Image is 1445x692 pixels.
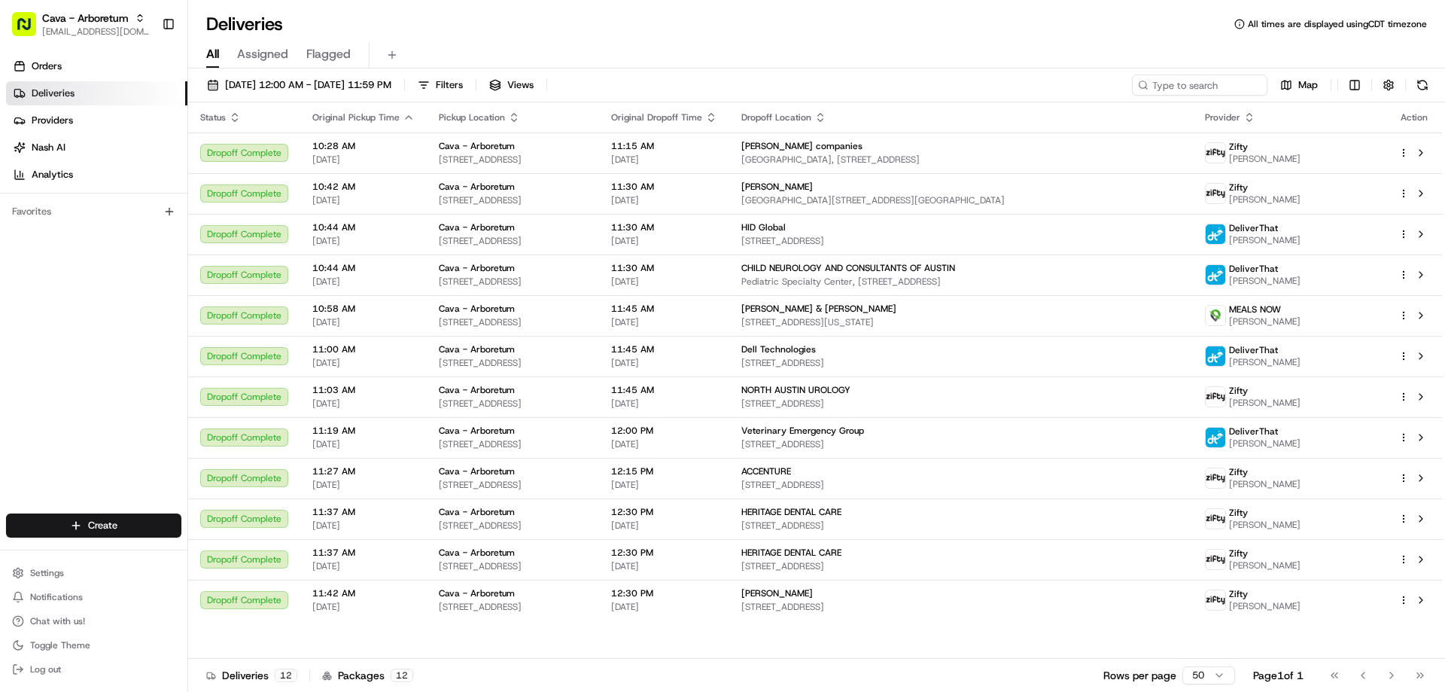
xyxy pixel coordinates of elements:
span: [STREET_ADDRESS] [439,438,587,450]
span: [DATE] [312,357,415,369]
span: Cava - Arboretum [439,506,515,518]
span: Cava - Arboretum [439,465,515,477]
span: 12:15 PM [611,465,717,477]
span: [STREET_ADDRESS] [439,316,587,328]
img: profile_deliverthat_partner.png [1206,428,1225,447]
span: [PERSON_NAME] [1229,478,1300,490]
span: Cava - Arboretum [439,140,515,152]
span: Providers [32,114,73,127]
button: Settings [6,562,181,584]
span: ACCENTURE [741,465,791,477]
span: Deliveries [32,87,75,100]
span: [STREET_ADDRESS][US_STATE] [741,316,1181,328]
p: Rows per page [1103,668,1176,683]
span: [PERSON_NAME] [1229,559,1300,572]
span: [DATE] [312,154,415,166]
span: Cava - Arboretum [439,343,515,355]
span: DeliverThat [1229,222,1278,234]
span: [DATE] [611,154,717,166]
span: All times are displayed using CDT timezone [1248,18,1427,30]
span: Cava - Arboretum [439,587,515,599]
button: Chat with us! [6,611,181,632]
span: [DATE] [312,276,415,288]
img: zifty-logo-trans-sq.png [1206,468,1225,488]
span: Cava - Arboretum [439,303,515,315]
h1: Deliveries [206,12,283,36]
span: NORTH AUSTIN UROLOGY [741,384,850,396]
span: Log out [30,663,61,675]
span: [STREET_ADDRESS] [439,276,587,288]
span: Dropoff Location [741,111,811,123]
span: [DATE] [611,438,717,450]
span: [STREET_ADDRESS] [439,601,587,613]
span: [STREET_ADDRESS] [741,357,1181,369]
span: [PERSON_NAME] [1229,437,1300,450]
span: Zifty [1229,588,1248,600]
span: [DATE] [611,235,717,247]
span: 10:58 AM [312,303,415,315]
span: [DATE] [312,438,415,450]
span: [STREET_ADDRESS] [741,560,1181,572]
span: 11:30 AM [611,262,717,274]
img: zifty-logo-trans-sq.png [1206,387,1225,407]
a: Nash AI [6,136,187,160]
span: [STREET_ADDRESS] [741,520,1181,532]
span: 10:28 AM [312,140,415,152]
span: [STREET_ADDRESS] [439,560,587,572]
span: [GEOGRAPHIC_DATA], [STREET_ADDRESS] [741,154,1181,166]
span: [DATE] [312,316,415,328]
span: Orders [32,59,62,73]
span: [DATE] [611,601,717,613]
span: [GEOGRAPHIC_DATA][STREET_ADDRESS][GEOGRAPHIC_DATA] [741,194,1181,206]
input: Type to search [1132,75,1267,96]
span: [PERSON_NAME] [741,181,813,193]
span: 11:42 AM [312,587,415,599]
span: [STREET_ADDRESS] [741,479,1181,491]
img: melas_now_logo.png [1206,306,1225,325]
span: [PERSON_NAME] [1229,356,1300,368]
span: [DATE] [611,276,717,288]
span: [PERSON_NAME] [741,587,813,599]
span: Zifty [1229,181,1248,194]
img: zifty-logo-trans-sq.png [1206,184,1225,203]
span: 11:27 AM [312,465,415,477]
div: 12 [275,669,297,682]
span: [PERSON_NAME] [1229,600,1300,612]
div: Page 1 of 1 [1253,668,1304,683]
span: [DATE] [611,194,717,206]
span: DeliverThat [1229,344,1278,356]
img: profile_deliverthat_partner.png [1206,346,1225,366]
button: Cava - Arboretum[EMAIL_ADDRESS][DOMAIN_NAME] [6,6,156,42]
span: [DATE] [312,194,415,206]
span: [DATE] [611,479,717,491]
img: zifty-logo-trans-sq.png [1206,143,1225,163]
span: Notifications [30,591,83,603]
a: Analytics [6,163,187,187]
span: [PERSON_NAME] [1229,316,1300,328]
span: Cava - Arboretum [439,181,515,193]
span: Chat with us! [30,615,85,627]
span: 10:44 AM [312,262,415,274]
img: zifty-logo-trans-sq.png [1206,550,1225,569]
button: Create [6,514,181,538]
span: 12:00 PM [611,425,717,437]
span: Create [88,519,117,532]
a: Orders [6,54,187,78]
span: [DATE] [312,520,415,532]
span: 11:30 AM [611,181,717,193]
span: Original Pickup Time [312,111,400,123]
span: [STREET_ADDRESS] [741,601,1181,613]
span: 12:30 PM [611,547,717,559]
button: Filters [411,75,470,96]
button: Log out [6,659,181,680]
span: Cava - Arboretum [439,547,515,559]
span: All [206,45,219,63]
span: 11:45 AM [611,384,717,396]
button: [DATE] 12:00 AM - [DATE] 11:59 PM [200,75,398,96]
span: Dell Technologies [741,343,816,355]
span: [PERSON_NAME] companies [741,140,862,152]
span: [DATE] [312,479,415,491]
span: 11:19 AM [312,425,415,437]
span: Provider [1205,111,1240,123]
span: [DATE] [611,357,717,369]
